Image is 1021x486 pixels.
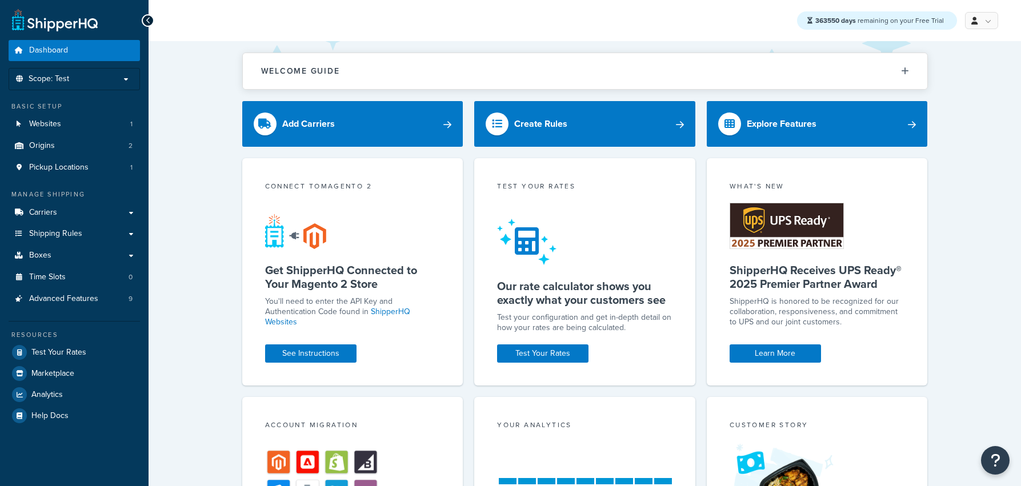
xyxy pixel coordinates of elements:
a: Boxes [9,245,140,266]
a: Origins2 [9,135,140,156]
button: Open Resource Center [981,446,1010,475]
span: Shipping Rules [29,229,82,239]
span: 1 [130,119,133,129]
span: Test Your Rates [31,348,86,358]
div: Your Analytics [497,420,672,433]
div: Create Rules [514,116,567,132]
span: 2 [129,141,133,151]
a: Add Carriers [242,101,463,147]
a: Dashboard [9,40,140,61]
div: Connect to Magento 2 [265,181,441,194]
div: Customer Story [730,420,905,433]
a: See Instructions [265,344,357,363]
span: Origins [29,141,55,151]
div: What's New [730,181,905,194]
a: Create Rules [474,101,695,147]
span: 1 [130,163,133,172]
span: Pickup Locations [29,163,89,172]
span: Advanced Features [29,294,98,304]
h5: Our rate calculator shows you exactly what your customers see [497,279,672,307]
a: Help Docs [9,405,140,426]
div: Manage Shipping [9,190,140,199]
span: 0 [129,272,133,282]
div: Test your configuration and get in-depth detail on how your rates are being calculated. [497,312,672,333]
span: 9 [129,294,133,304]
li: Advanced Features [9,288,140,310]
span: Time Slots [29,272,66,282]
a: Test Your Rates [9,342,140,363]
div: Resources [9,330,140,340]
li: Pickup Locations [9,157,140,178]
span: Carriers [29,208,57,218]
li: Time Slots [9,267,140,288]
a: Analytics [9,384,140,405]
p: ShipperHQ is honored to be recognized for our collaboration, responsiveness, and commitment to UP... [730,296,905,327]
li: Origins [9,135,140,156]
a: Time Slots0 [9,267,140,288]
button: Welcome Guide [243,53,927,89]
span: remaining on your Free Trial [815,15,944,26]
span: Help Docs [31,411,69,421]
div: Basic Setup [9,102,140,111]
h2: Welcome Guide [261,67,340,75]
p: You'll need to enter the API Key and Authentication Code found in [265,296,441,327]
h5: ShipperHQ Receives UPS Ready® 2025 Premier Partner Award [730,263,905,291]
span: Websites [29,119,61,129]
span: Boxes [29,251,51,260]
div: Test your rates [497,181,672,194]
div: Explore Features [747,116,816,132]
li: Websites [9,114,140,135]
span: Analytics [31,390,63,400]
div: Add Carriers [282,116,335,132]
a: Advanced Features9 [9,288,140,310]
a: Carriers [9,202,140,223]
a: Learn More [730,344,821,363]
span: Dashboard [29,46,68,55]
div: Account Migration [265,420,441,433]
img: connect-shq-magento-24cdf84b.svg [265,214,326,249]
a: Shipping Rules [9,223,140,244]
a: Pickup Locations1 [9,157,140,178]
a: Websites1 [9,114,140,135]
a: Test Your Rates [497,344,588,363]
h5: Get ShipperHQ Connected to Your Magento 2 Store [265,263,441,291]
a: Explore Features [707,101,928,147]
a: Marketplace [9,363,140,384]
strong: 363550 days [815,15,856,26]
span: Marketplace [31,369,74,379]
span: Scope: Test [29,74,69,84]
a: ShipperHQ Websites [265,306,410,328]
